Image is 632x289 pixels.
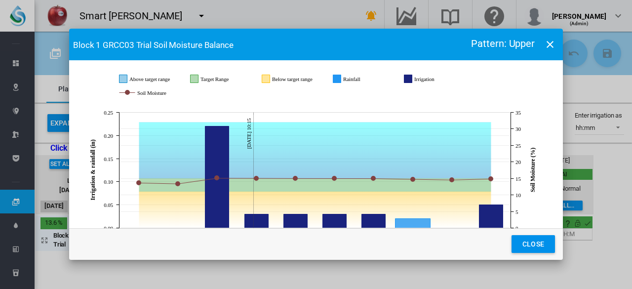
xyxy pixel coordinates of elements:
[137,181,141,185] circle: Soil Moisture Oct 04, 2025 13.626
[471,38,535,50] span: Pattern: Upper
[515,225,518,231] tspan: 0
[191,75,251,83] g: Target Range
[362,214,386,228] g: Irrigation Oct 10, 2025 0.03
[262,75,323,83] g: Below target range
[119,75,180,83] g: Above target range
[332,176,336,180] circle: Soil Moisture Oct 09, 2025 14.96400573283932
[104,110,113,116] tspan: 0.25
[245,214,269,228] g: Irrigation Oct 07, 2025 0.03
[479,205,503,228] g: Irrigation Oct 13, 2025 0.05
[119,88,188,97] g: Soil Moisture
[544,39,556,50] md-icon: icon-close
[515,110,521,116] tspan: 35
[69,29,563,259] md-dialog: JavaScript chart ...
[246,118,252,149] tspan: [DATE] 10:15
[515,159,521,165] tspan: 20
[176,182,180,186] circle: Soil Moisture Oct 05, 2025 13.3606
[515,176,521,182] tspan: 15
[333,75,394,83] g: Rainfall
[540,35,560,54] button: icon-close
[104,156,113,162] tspan: 0.15
[104,179,113,185] tspan: 0.10
[323,214,347,228] g: Irrigation Oct 09, 2025 0.03
[411,177,415,181] circle: Soil Moisture Oct 11, 2025 14.72289624385707
[515,143,521,149] tspan: 25
[450,178,454,182] circle: Soil Moisture Oct 12, 2025 14.523115062237812
[515,209,518,215] tspan: 5
[104,202,113,208] tspan: 0.05
[89,139,96,200] tspan: Irrigation & rainfall (in)
[254,176,258,180] circle: Soil Moisture Oct 07, 2025 15.0189
[515,192,521,198] tspan: 10
[104,225,113,231] tspan: 0.00
[395,218,431,228] g: Rainfall Oct 11, 2025 0.02
[371,176,375,180] circle: Soil Moisture Oct 10, 2025 14.946055981275013
[529,147,536,192] tspan: Soil Moisture (%)
[284,214,308,228] g: Irrigation Oct 08, 2025 0.03
[73,40,234,50] span: Block 1 GRCC03 Trial Soil Moisture Balance
[293,176,297,180] circle: Soil Moisture Oct 08, 2025 14.974898429619238
[205,126,229,228] g: Irrigation Oct 06, 2025 0.22
[104,133,113,139] tspan: 0.20
[215,176,219,180] circle: Soil Moisture Oct 06, 2025 15.0545
[404,75,465,83] g: Irrigation
[515,126,521,132] tspan: 30
[489,177,493,181] circle: Soil Moisture Oct 13, 2025 14.826992791757029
